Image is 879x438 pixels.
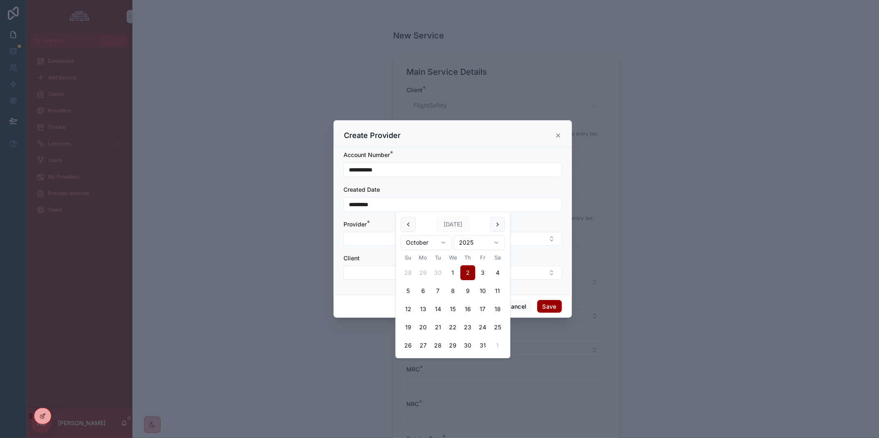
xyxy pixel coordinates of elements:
[446,302,461,317] button: Wednesday, October 15th, 2025
[343,151,390,158] span: Account Number
[461,283,476,298] button: Thursday, October 9th, 2025
[401,253,505,353] table: October 2025
[476,302,490,317] button: Friday, October 17th, 2025
[401,265,416,280] button: Sunday, September 28th, 2025
[461,338,476,353] button: Thursday, October 30th, 2025
[401,320,416,335] button: Sunday, October 19th, 2025
[490,302,505,317] button: Saturday, October 18th, 2025
[343,266,562,280] button: Select Button
[431,265,446,280] button: Tuesday, September 30th, 2025
[446,283,461,298] button: Wednesday, October 8th, 2025
[416,302,431,317] button: Monday, October 13th, 2025
[490,265,505,280] button: Saturday, October 4th, 2025
[401,253,416,262] th: Sunday
[490,320,505,335] button: Saturday, October 25th, 2025
[431,320,446,335] button: Tuesday, October 21st, 2025
[461,265,476,280] button: Today, Thursday, October 2nd, 2025, selected
[446,338,461,353] button: Wednesday, October 29th, 2025
[461,302,476,317] button: Thursday, October 16th, 2025
[476,253,490,262] th: Friday
[537,300,562,313] button: Save
[501,300,532,313] button: Cancel
[490,338,505,353] button: Saturday, November 1st, 2025
[416,283,431,298] button: Monday, October 6th, 2025
[431,338,446,353] button: Tuesday, October 28th, 2025
[401,338,416,353] button: Sunday, October 26th, 2025
[446,320,461,335] button: Wednesday, October 22nd, 2025
[446,253,461,262] th: Wednesday
[431,283,446,298] button: Tuesday, October 7th, 2025
[490,283,505,298] button: Saturday, October 11th, 2025
[343,232,562,246] button: Select Button
[344,131,401,140] h3: Create Provider
[343,221,367,228] span: Provider
[401,283,416,298] button: Sunday, October 5th, 2025
[476,320,490,335] button: Friday, October 24th, 2025
[476,265,490,280] button: Friday, October 3rd, 2025
[476,283,490,298] button: Friday, October 10th, 2025
[446,265,461,280] button: Wednesday, October 1st, 2025
[431,253,446,262] th: Tuesday
[401,302,416,317] button: Sunday, October 12th, 2025
[416,338,431,353] button: Monday, October 27th, 2025
[431,302,446,317] button: Tuesday, October 14th, 2025
[416,320,431,335] button: Monday, October 20th, 2025
[476,338,490,353] button: Friday, October 31st, 2025
[490,253,505,262] th: Saturday
[343,186,380,193] span: Created Date
[416,265,431,280] button: Monday, September 29th, 2025
[461,320,476,335] button: Thursday, October 23rd, 2025
[343,255,360,262] span: Client
[461,253,476,262] th: Thursday
[416,253,431,262] th: Monday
